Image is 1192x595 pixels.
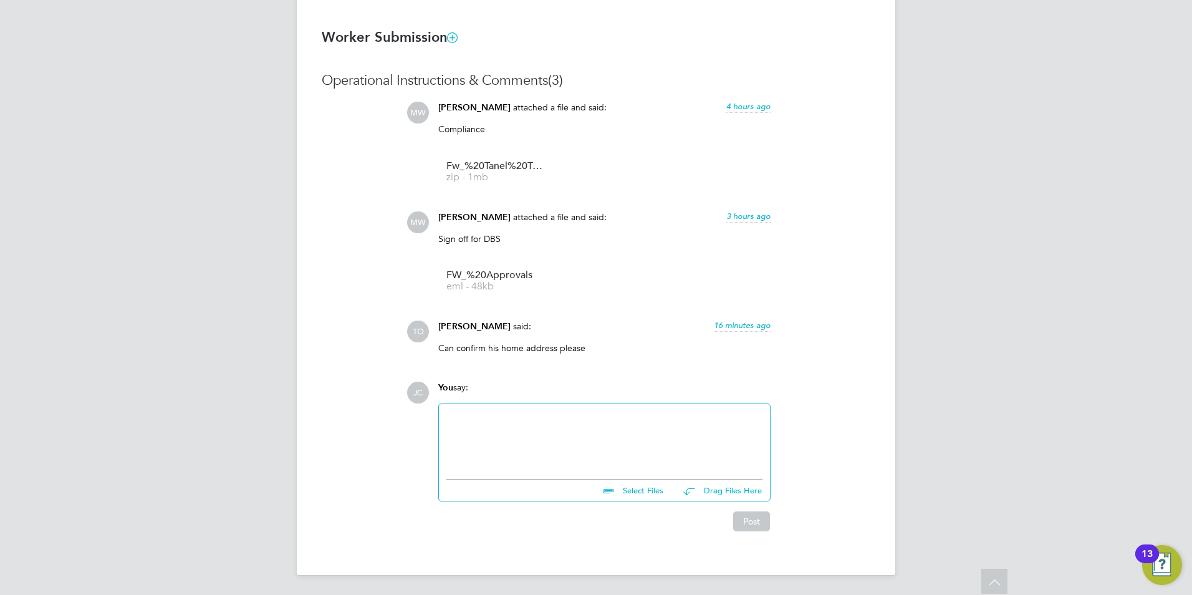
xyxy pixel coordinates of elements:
[513,211,607,223] span: attached a file and said:
[407,321,429,342] span: TO
[438,342,771,354] p: Can confirm his home address please
[726,101,771,112] span: 4 hours ago
[407,211,429,233] span: MW
[438,102,511,113] span: [PERSON_NAME]
[1142,554,1153,570] div: 13
[438,212,511,223] span: [PERSON_NAME]
[446,271,546,280] span: FW_%20Approvals
[407,382,429,404] span: JC
[446,162,546,182] a: Fw_%20Tanel%20Tahir%20-%20COC zip - 1mb
[1142,545,1182,585] button: Open Resource Center, 13 new notifications
[438,321,511,332] span: [PERSON_NAME]
[322,72,870,90] h3: Operational Instructions & Comments
[733,511,770,531] button: Post
[438,123,771,135] p: Compliance
[446,162,546,171] span: Fw_%20Tanel%20Tahir%20-%20COC
[513,321,531,332] span: said:
[714,320,771,331] span: 16 minutes ago
[438,382,771,404] div: say:
[407,102,429,123] span: MW
[548,72,563,89] span: (3)
[438,233,771,244] p: Sign off for DBS
[726,211,771,221] span: 3 hours ago
[446,282,546,291] span: eml - 48kb
[673,478,762,504] button: Drag Files Here
[446,271,546,291] a: FW_%20Approvals eml - 48kb
[322,29,457,46] b: Worker Submission
[438,382,453,393] span: You
[446,173,546,182] span: zip - 1mb
[513,102,607,113] span: attached a file and said:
